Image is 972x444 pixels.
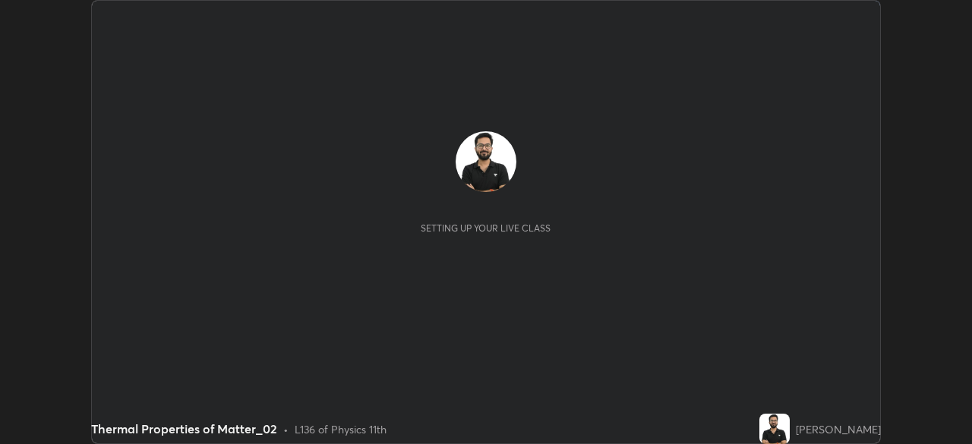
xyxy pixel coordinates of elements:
div: • [283,421,289,437]
img: 3ea2000428aa4a359c25bd563e59faa7.jpg [759,414,790,444]
div: L136 of Physics 11th [295,421,387,437]
img: 3ea2000428aa4a359c25bd563e59faa7.jpg [456,131,516,192]
div: [PERSON_NAME] [796,421,881,437]
div: Setting up your live class [421,222,551,234]
div: Thermal Properties of Matter_02 [91,420,277,438]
